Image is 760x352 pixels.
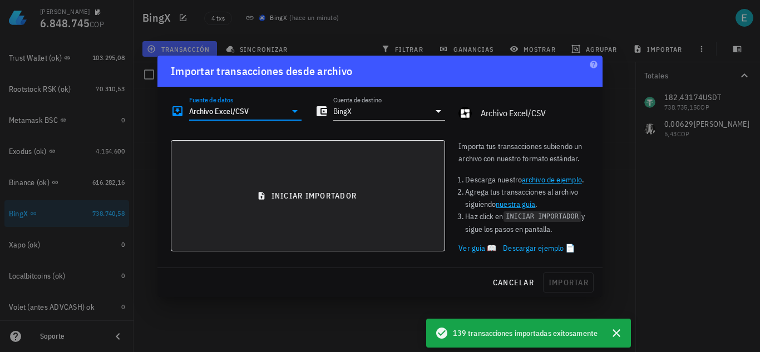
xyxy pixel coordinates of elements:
[503,242,575,254] a: Descargar ejemplo 📄
[458,242,496,254] a: Ver guía 📖
[465,186,589,210] li: Agrega tus transacciones al archivo siguiendo .
[171,62,352,80] div: Importar transacciones desde archivo
[522,175,582,185] a: archivo de ejemplo
[458,140,589,165] p: Importa tus transacciones subiendo un archivo con nuestro formato estándar.
[465,210,589,235] li: Haz click en y sigue los pasos en pantalla.
[180,191,436,201] span: iniciar importador
[465,173,589,186] li: Descarga nuestro .
[453,327,598,339] span: 139 transacciones importadas exitosamente
[481,108,589,118] div: Archivo Excel/CSV
[333,96,382,104] label: Cuenta de destino
[488,272,539,292] button: cancelar
[496,199,535,209] a: nuestra guía
[189,96,233,104] label: Fuente de datos
[189,102,286,120] input: Seleccionar una fuente de datos
[504,211,581,222] code: INICIAR IMPORTADOR
[492,277,534,287] span: cancelar
[171,140,445,251] button: iniciar importador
